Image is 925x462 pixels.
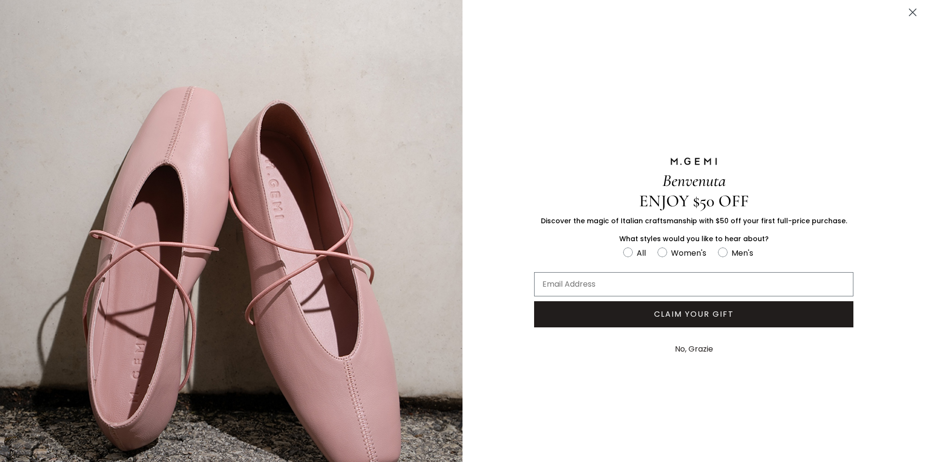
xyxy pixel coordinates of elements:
button: No, Grazie [670,337,718,361]
div: Men's [731,247,753,259]
button: Close dialog [904,4,921,21]
img: M.GEMI [670,157,718,166]
div: Women's [671,247,706,259]
button: CLAIM YOUR GIFT [534,301,853,327]
span: Discover the magic of Italian craftsmanship with $50 off your first full-price purchase. [541,216,847,226]
div: All [637,247,646,259]
input: Email Address [534,272,853,296]
span: ENJOY $50 OFF [639,191,749,211]
span: Benvenuta [662,170,726,191]
span: What styles would you like to hear about? [619,234,769,244]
